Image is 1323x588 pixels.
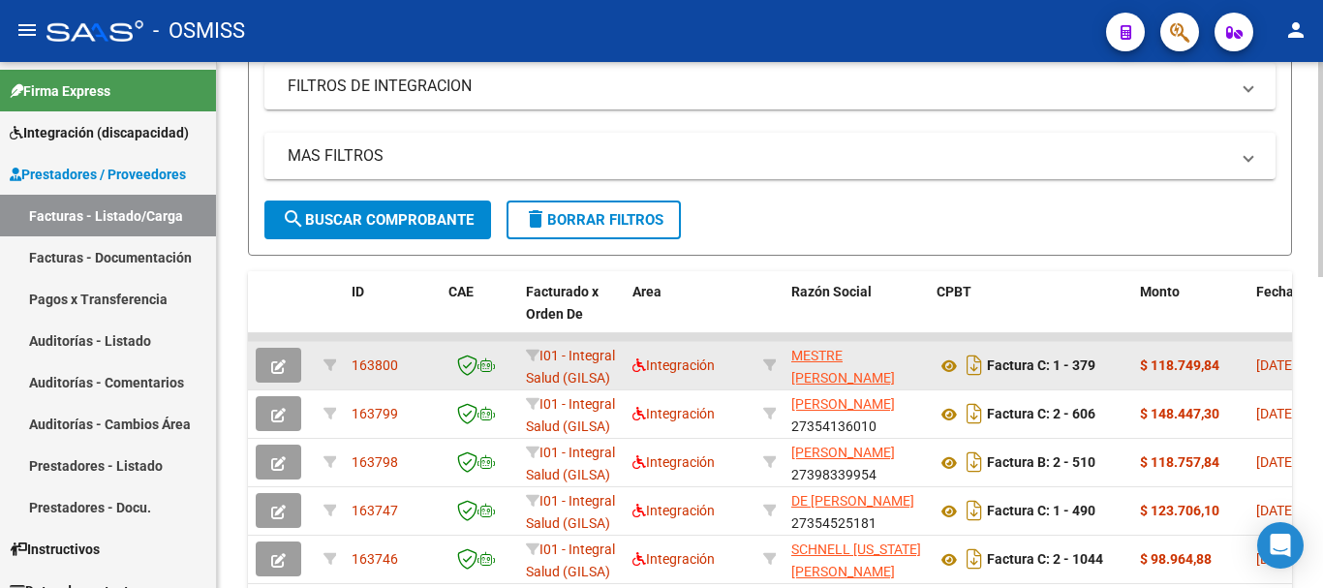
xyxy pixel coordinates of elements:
span: Integración (discapacidad) [10,122,189,143]
div: 27398339954 [791,442,921,482]
strong: Factura C: 2 - 1044 [987,552,1103,568]
span: Facturado x Orden De [526,284,599,322]
strong: Factura C: 1 - 490 [987,504,1095,519]
mat-expansion-panel-header: MAS FILTROS [264,133,1276,179]
strong: $ 98.964,88 [1140,551,1212,567]
span: ID [352,284,364,299]
i: Descargar documento [962,350,987,381]
div: 27308813989 [791,539,921,579]
datatable-header-cell: CPBT [929,271,1132,356]
datatable-header-cell: Razón Social [784,271,929,356]
i: Descargar documento [962,543,987,574]
span: 163799 [352,406,398,421]
datatable-header-cell: Area [625,271,755,356]
span: Integración [632,454,715,470]
span: Firma Express [10,80,110,102]
i: Descargar documento [962,447,987,478]
mat-panel-title: FILTROS DE INTEGRACION [288,76,1229,97]
span: Integración [632,406,715,421]
span: [DATE] [1256,551,1296,567]
span: [DATE] [1256,454,1296,470]
span: I01 - Integral Salud (GILSA) [526,445,615,482]
span: MESTRE [PERSON_NAME] [791,348,895,386]
span: I01 - Integral Salud (GILSA) [526,396,615,434]
span: CPBT [937,284,971,299]
strong: $ 148.447,30 [1140,406,1219,421]
span: Buscar Comprobante [282,211,474,229]
mat-icon: delete [524,207,547,231]
span: Integración [632,551,715,567]
strong: Factura B: 2 - 510 [987,455,1095,471]
span: Monto [1140,284,1180,299]
span: [DATE] [1256,503,1296,518]
span: [DATE] [1256,357,1296,373]
span: Razón Social [791,284,872,299]
div: Open Intercom Messenger [1257,522,1304,569]
span: DE [PERSON_NAME] [791,493,914,509]
span: I01 - Integral Salud (GILSA) [526,493,615,531]
span: 163747 [352,503,398,518]
div: 27271953084 [791,345,921,386]
span: Instructivos [10,539,100,560]
span: Integración [632,357,715,373]
button: Buscar Comprobante [264,201,491,239]
i: Descargar documento [962,495,987,526]
button: Borrar Filtros [507,201,681,239]
span: I01 - Integral Salud (GILSA) [526,348,615,386]
datatable-header-cell: Facturado x Orden De [518,271,625,356]
span: - OSMISS [153,10,245,52]
span: Integración [632,503,715,518]
mat-panel-title: MAS FILTROS [288,145,1229,167]
span: [PERSON_NAME] [791,396,895,412]
span: [DATE] [1256,406,1296,421]
strong: $ 123.706,10 [1140,503,1219,518]
mat-icon: menu [15,18,39,42]
span: [PERSON_NAME] [791,445,895,460]
strong: $ 118.749,84 [1140,357,1219,373]
span: Borrar Filtros [524,211,663,229]
strong: Factura C: 1 - 379 [987,358,1095,374]
span: 163798 [352,454,398,470]
datatable-header-cell: CAE [441,271,518,356]
mat-icon: person [1284,18,1308,42]
div: 27354136010 [791,393,921,434]
strong: Factura C: 2 - 606 [987,407,1095,422]
strong: $ 118.757,84 [1140,454,1219,470]
span: 163800 [352,357,398,373]
span: Area [632,284,661,299]
span: I01 - Integral Salud (GILSA) [526,542,615,579]
span: 163746 [352,551,398,567]
div: 27354525181 [791,490,921,531]
i: Descargar documento [962,398,987,429]
span: Prestadores / Proveedores [10,164,186,185]
span: CAE [448,284,474,299]
mat-expansion-panel-header: FILTROS DE INTEGRACION [264,63,1276,109]
datatable-header-cell: Monto [1132,271,1248,356]
span: SCHNELL [US_STATE][PERSON_NAME] [791,542,921,579]
mat-icon: search [282,207,305,231]
datatable-header-cell: ID [344,271,441,356]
